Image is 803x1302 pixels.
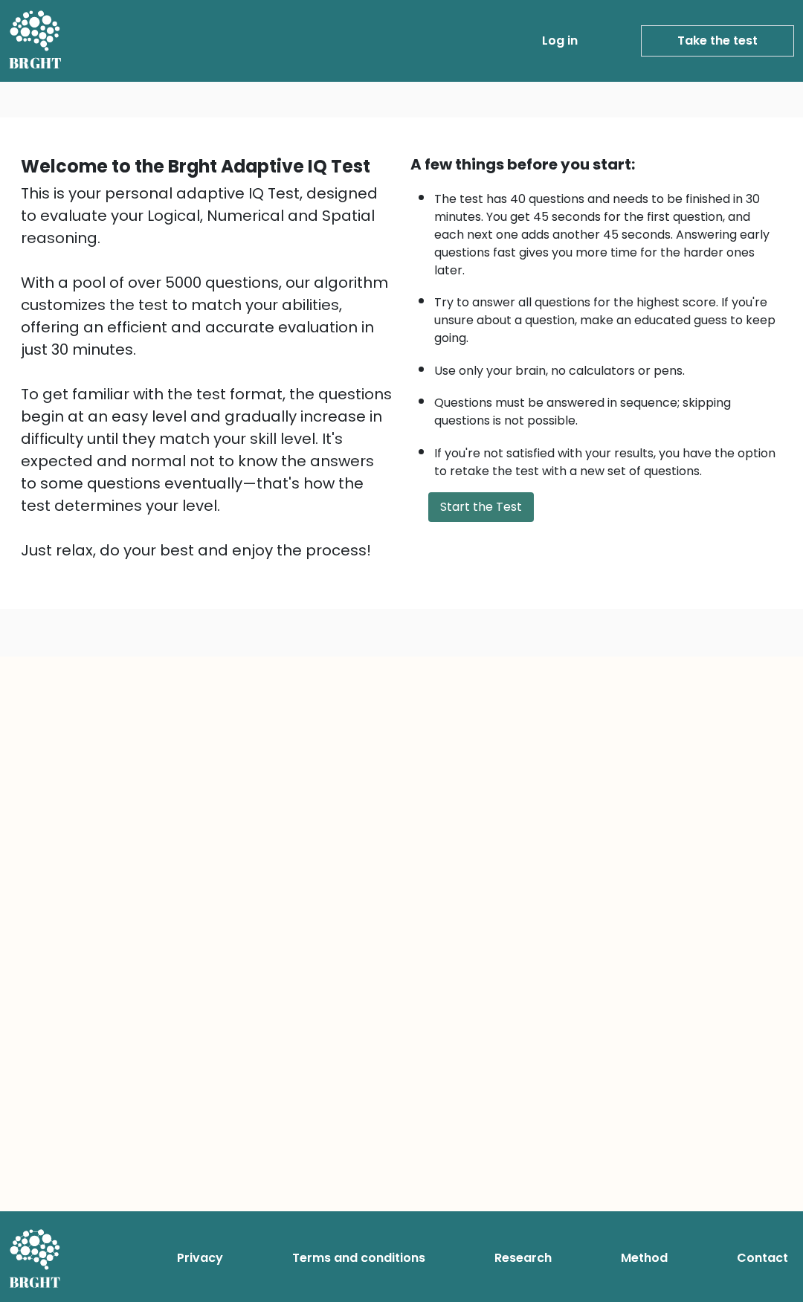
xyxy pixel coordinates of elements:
[410,153,782,175] div: A few things before you start:
[9,6,62,76] a: BRGHT
[434,286,782,347] li: Try to answer all questions for the highest score. If you're unsure about a question, make an edu...
[434,437,782,480] li: If you're not satisfied with your results, you have the option to retake the test with a new set ...
[488,1243,558,1273] a: Research
[434,183,782,280] li: The test has 40 questions and needs to be finished in 30 minutes. You get 45 seconds for the firs...
[171,1243,229,1273] a: Privacy
[21,154,370,178] b: Welcome to the Brght Adaptive IQ Test
[9,54,62,72] h5: BRGHT
[21,182,393,561] div: This is your personal adaptive IQ Test, designed to evaluate your Logical, Numerical and Spatial ...
[641,25,794,57] a: Take the test
[434,355,782,380] li: Use only your brain, no calculators or pens.
[428,492,534,522] button: Start the Test
[434,387,782,430] li: Questions must be answered in sequence; skipping questions is not possible.
[286,1243,431,1273] a: Terms and conditions
[536,26,584,56] a: Log in
[731,1243,794,1273] a: Contact
[615,1243,674,1273] a: Method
